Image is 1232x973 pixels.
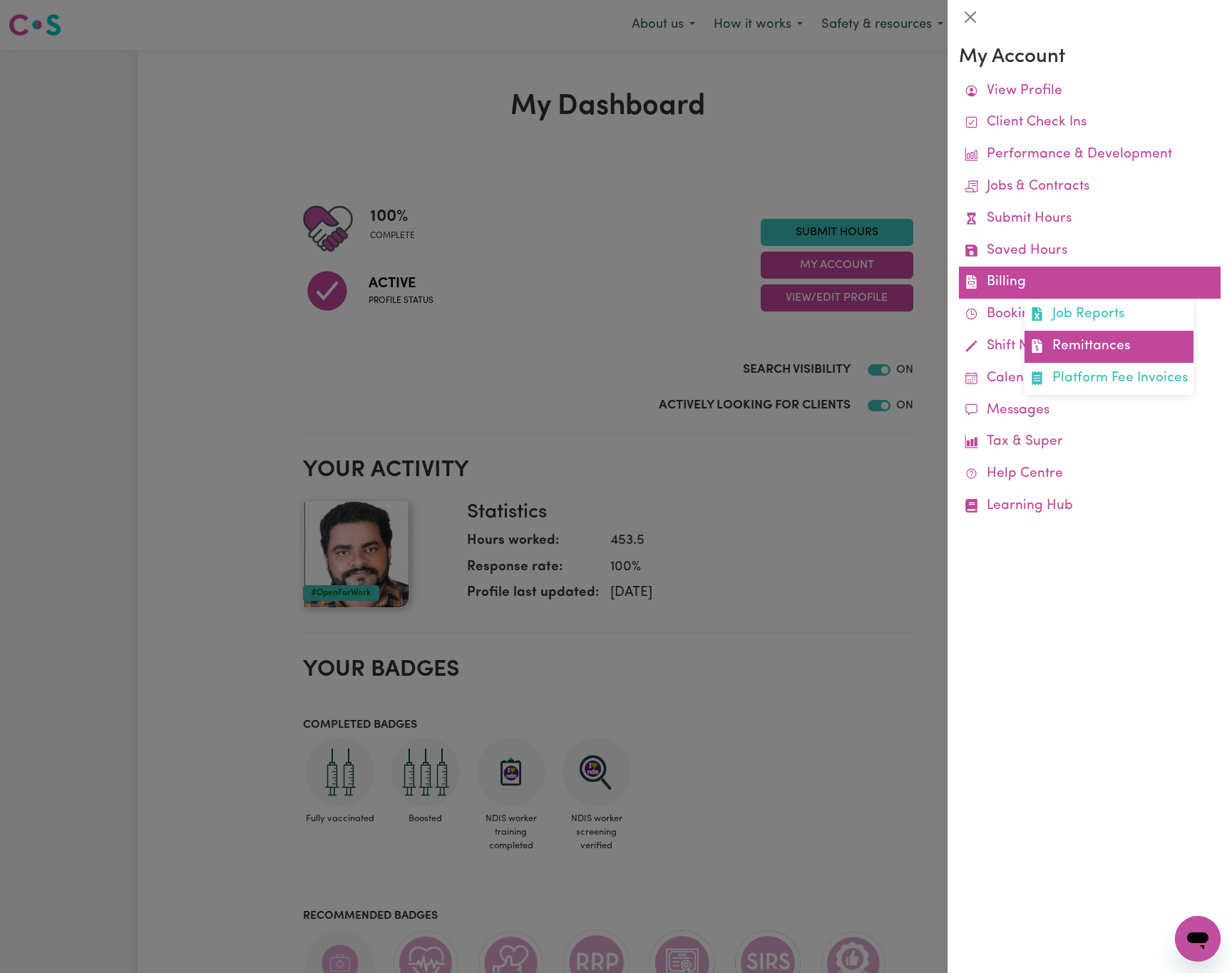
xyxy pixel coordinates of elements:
[959,171,1221,203] a: Jobs & Contracts
[959,76,1221,108] a: View Profile
[959,299,1221,331] a: Bookings
[959,395,1221,427] a: Messages
[959,426,1221,458] a: Tax & Super
[959,235,1221,267] a: Saved Hours
[959,107,1221,139] a: Client Check Ins
[959,490,1221,522] a: Learning Hub
[1025,299,1193,331] a: Job Reports
[959,6,982,29] button: Close
[959,139,1221,171] a: Performance & Development
[959,46,1221,70] h3: My Account
[959,363,1221,395] a: Calendar
[959,458,1221,490] a: Help Centre
[959,203,1221,235] a: Submit Hours
[1025,331,1193,363] a: Remittances
[959,267,1221,299] a: BillingJob ReportsRemittancesPlatform Fee Invoices
[959,331,1221,363] a: Shift Notes
[1175,916,1221,962] iframe: Button to launch messaging window
[1025,363,1193,395] a: Platform Fee Invoices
